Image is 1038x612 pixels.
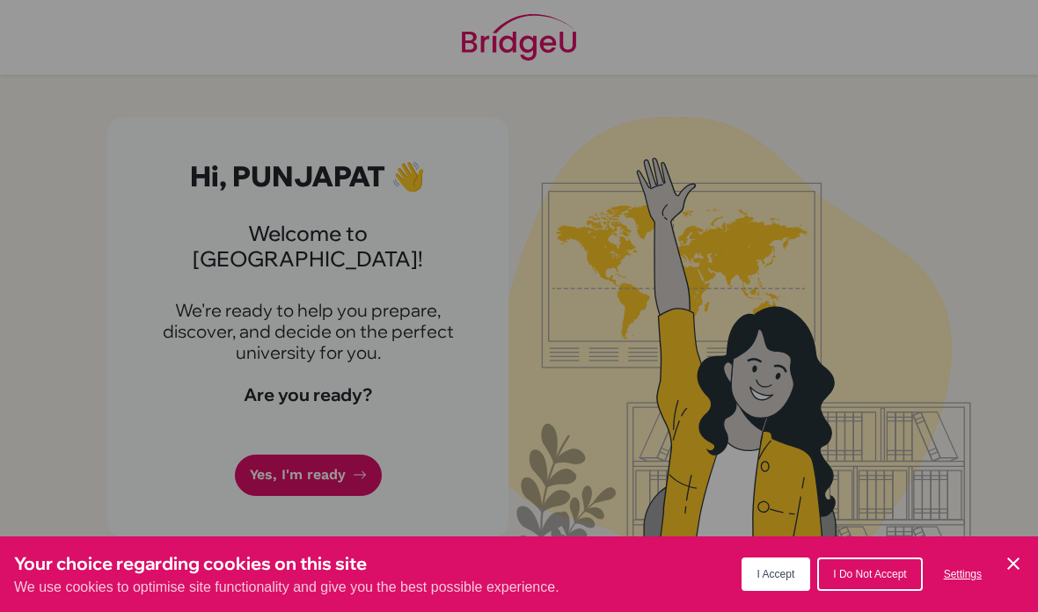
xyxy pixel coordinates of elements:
button: I Accept [742,557,811,591]
button: I Do Not Accept [817,557,922,591]
p: We use cookies to optimise site functionality and give you the best possible experience. [14,577,559,598]
button: Save and close [1003,553,1024,574]
span: I Accept [757,568,795,580]
span: I Do Not Accept [833,568,906,580]
h3: Your choice regarding cookies on this site [14,550,559,577]
button: Settings [930,559,996,589]
span: Settings [944,568,982,580]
